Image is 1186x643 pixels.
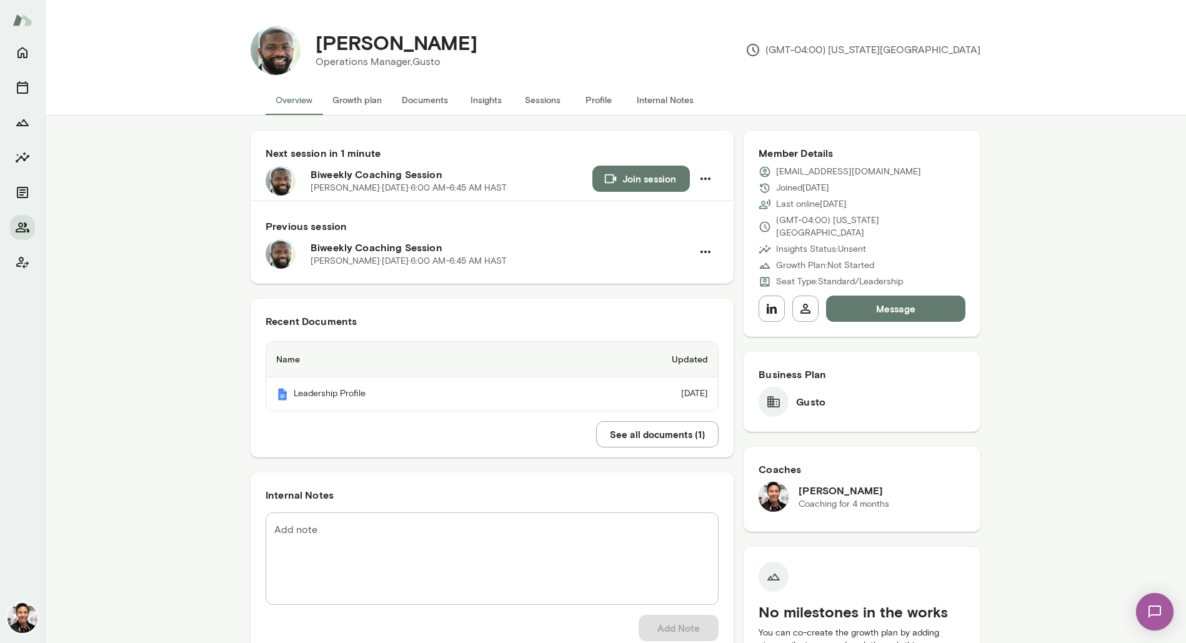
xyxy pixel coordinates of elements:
button: Overview [266,85,322,115]
h6: Recent Documents [266,314,719,329]
p: [PERSON_NAME] · [DATE] · 6:00 AM-6:45 AM HAST [311,182,507,194]
img: Mento [276,388,289,401]
h6: Business Plan [759,367,965,382]
p: Joined [DATE] [776,182,829,194]
th: Updated [565,342,719,377]
button: Home [10,40,35,65]
p: Insights Status: Unsent [776,243,866,256]
h6: Next session in 1 minute [266,146,719,161]
button: See all documents (1) [596,421,719,447]
button: Join session [592,166,690,192]
th: Name [266,342,565,377]
h4: [PERSON_NAME] [316,31,477,54]
td: [DATE] [565,377,719,411]
button: Profile [571,85,627,115]
button: Sessions [514,85,571,115]
p: Coaching for 4 months [799,498,889,511]
img: Albert Villarde [759,482,789,512]
th: Leadership Profile [266,377,565,411]
h6: Coaches [759,462,965,477]
h6: [PERSON_NAME] [799,483,889,498]
button: Documents [10,180,35,205]
p: Seat Type: Standard/Leadership [776,276,903,288]
button: Members [10,215,35,240]
p: Operations Manager, Gusto [316,54,477,69]
h6: Biweekly Coaching Session [311,167,592,182]
h6: Previous session [266,219,719,234]
button: Insights [458,85,514,115]
p: Growth Plan: Not Started [776,259,874,272]
p: (GMT-04:00) [US_STATE][GEOGRAPHIC_DATA] [745,42,980,57]
h6: Member Details [759,146,965,161]
button: Client app [10,250,35,275]
p: (GMT-04:00) [US_STATE][GEOGRAPHIC_DATA] [776,214,965,239]
img: Chiedu Areh [251,25,301,75]
button: Message [826,296,965,322]
button: Insights [10,145,35,170]
p: [EMAIL_ADDRESS][DOMAIN_NAME] [776,166,921,178]
p: [PERSON_NAME] · [DATE] · 6:00 AM-6:45 AM HAST [311,255,507,267]
p: Last online [DATE] [776,198,847,211]
img: Albert Villarde [7,603,37,633]
h6: Biweekly Coaching Session [311,240,692,255]
h6: Internal Notes [266,487,719,502]
button: Growth Plan [10,110,35,135]
h5: No milestones in the works [759,602,965,622]
img: Mento [12,8,32,32]
button: Documents [392,85,458,115]
button: Sessions [10,75,35,100]
button: Growth plan [322,85,392,115]
button: Internal Notes [627,85,704,115]
h6: Gusto [796,394,825,409]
